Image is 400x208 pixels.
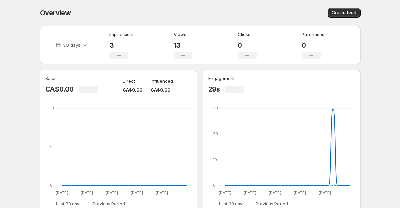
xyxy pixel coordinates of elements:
text: [DATE] [293,190,306,195]
p: 13 [174,41,192,49]
text: 20 [213,131,218,136]
text: 0 [213,183,216,188]
p: 30 days [63,42,80,48]
p: Influenced [151,78,173,84]
span: Overview [40,9,71,17]
span: Last 30 days [56,201,82,207]
text: [DATE] [155,190,168,195]
text: [DATE] [105,190,118,195]
h3: Engagement [208,75,235,82]
p: CA$0.00 [123,86,142,93]
p: 0 [238,41,257,49]
text: 10 [213,157,217,162]
text: [DATE] [130,190,143,195]
p: 3 [109,41,135,49]
p: CA$0.00 [45,85,74,93]
text: [DATE] [80,190,93,195]
p: 0 [302,41,324,49]
h3: Purchases [302,31,324,38]
span: Create feed [332,10,356,16]
p: Direct [123,78,135,84]
span: Previous Period [92,201,125,207]
h3: Impressions [109,31,135,38]
text: 0 [50,183,53,188]
text: [DATE] [218,190,231,195]
text: 10 [50,106,54,110]
span: Previous Period [256,201,288,207]
button: Create feed [328,8,361,18]
p: CA$0.00 [151,86,173,93]
text: [DATE] [318,190,331,195]
h3: Clicks [238,31,250,38]
text: [DATE] [243,190,256,195]
text: [DATE] [268,190,281,195]
text: 30 [213,106,218,110]
p: 29s [208,85,220,93]
h3: Sales [45,75,57,82]
span: Last 30 days [219,201,245,207]
text: [DATE] [55,190,68,195]
h3: Views [174,31,186,38]
text: 5 [50,145,52,149]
